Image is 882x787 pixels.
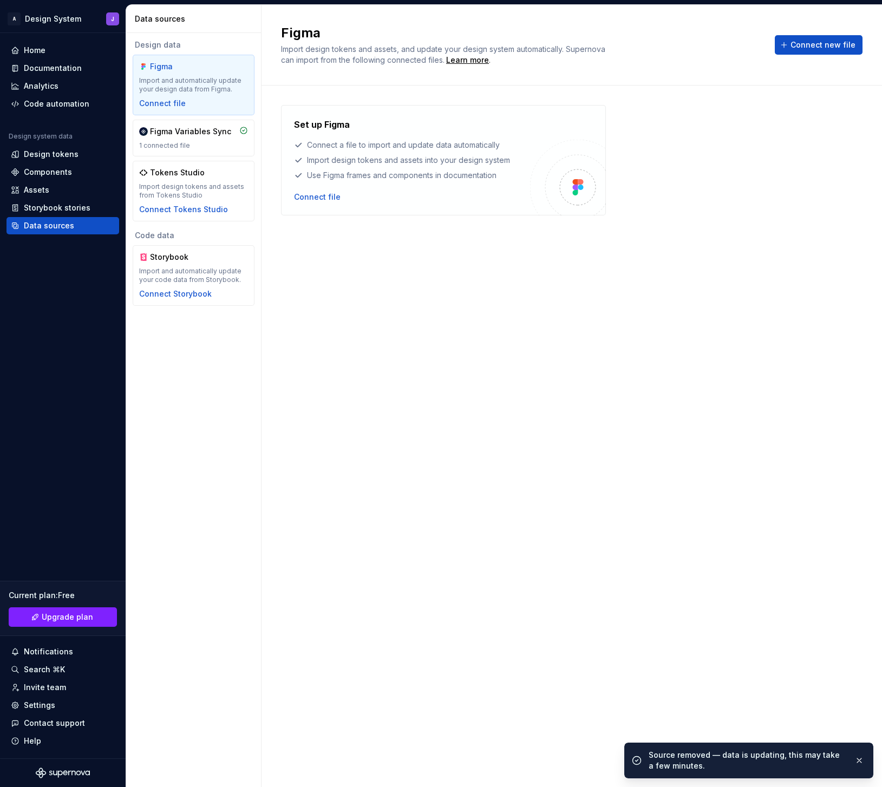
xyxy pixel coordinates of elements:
a: Data sources [6,217,119,234]
h4: Set up Figma [294,118,350,131]
div: Documentation [24,63,82,74]
a: Documentation [6,60,119,77]
h2: Figma [281,24,762,42]
div: Import design tokens and assets into your design system [294,155,530,166]
svg: Supernova Logo [36,768,90,778]
div: Analytics [24,81,58,91]
div: J [111,15,114,23]
div: Assets [24,185,49,195]
span: Connect new file [790,40,855,50]
div: Current plan : Free [9,590,117,601]
button: Search ⌘K [6,661,119,678]
div: Design system data [9,132,73,141]
button: ADesign SystemJ [2,7,123,30]
div: Settings [24,700,55,711]
a: Design tokens [6,146,119,163]
div: Figma Variables Sync [150,126,231,137]
div: A [8,12,21,25]
div: Search ⌘K [24,664,65,675]
div: Design data [133,40,254,50]
div: Home [24,45,45,56]
a: Storybook stories [6,199,119,217]
button: Connect Storybook [139,288,212,299]
a: Components [6,163,119,181]
div: Import and automatically update your code data from Storybook. [139,267,248,284]
a: Tokens StudioImport design tokens and assets from Tokens StudioConnect Tokens Studio [133,161,254,221]
a: Home [6,42,119,59]
div: Data sources [24,220,74,231]
div: Help [24,736,41,746]
div: Figma [150,61,202,72]
div: Design tokens [24,149,79,160]
div: Import design tokens and assets from Tokens Studio [139,182,248,200]
a: Settings [6,697,119,714]
div: Tokens Studio [150,167,205,178]
a: Upgrade plan [9,607,117,627]
div: Contact support [24,718,85,729]
div: Code automation [24,99,89,109]
a: Learn more [446,55,489,65]
button: Contact support [6,714,119,732]
button: Connect new file [775,35,863,55]
span: Upgrade plan [42,612,93,622]
div: 1 connected file [139,141,248,150]
div: Connect a file to import and update data automatically [294,140,530,150]
div: Storybook stories [24,202,90,213]
a: Assets [6,181,119,199]
a: Code automation [6,95,119,113]
button: Connect file [294,192,341,202]
button: Connect file [139,98,186,109]
a: Invite team [6,679,119,696]
div: Source removed — data is updating, this may take a few minutes. [649,750,846,771]
div: Notifications [24,646,73,657]
a: StorybookImport and automatically update your code data from Storybook.Connect Storybook [133,245,254,306]
div: Code data [133,230,254,241]
div: Storybook [150,252,202,263]
div: Data sources [135,14,257,24]
button: Connect Tokens Studio [139,204,228,215]
div: Components [24,167,72,178]
div: Invite team [24,682,66,693]
div: Import and automatically update your design data from Figma. [139,76,248,94]
span: . [445,56,491,64]
a: Analytics [6,77,119,95]
span: Import design tokens and assets, and update your design system automatically. Supernova can impor... [281,44,607,64]
button: Notifications [6,643,119,660]
a: Figma Variables Sync1 connected file [133,120,254,156]
div: Use Figma frames and components in documentation [294,170,530,181]
a: FigmaImport and automatically update your design data from Figma.Connect file [133,55,254,115]
button: Help [6,732,119,750]
div: Design System [25,14,81,24]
